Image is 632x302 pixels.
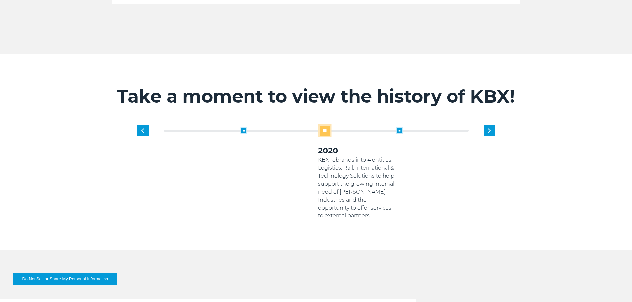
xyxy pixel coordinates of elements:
button: Do Not Sell or Share My Personal Information [13,273,117,285]
img: next slide [488,128,491,133]
h3: 2020 [318,146,396,156]
div: Previous slide [137,125,149,136]
p: KBX rebrands into 4 entities: Logistics, Rail, International & Technology Solutions to help suppo... [318,156,396,220]
img: previous slide [141,128,144,133]
h2: Take a moment to view the history of KBX! [112,86,520,107]
div: Next slide [484,125,495,136]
